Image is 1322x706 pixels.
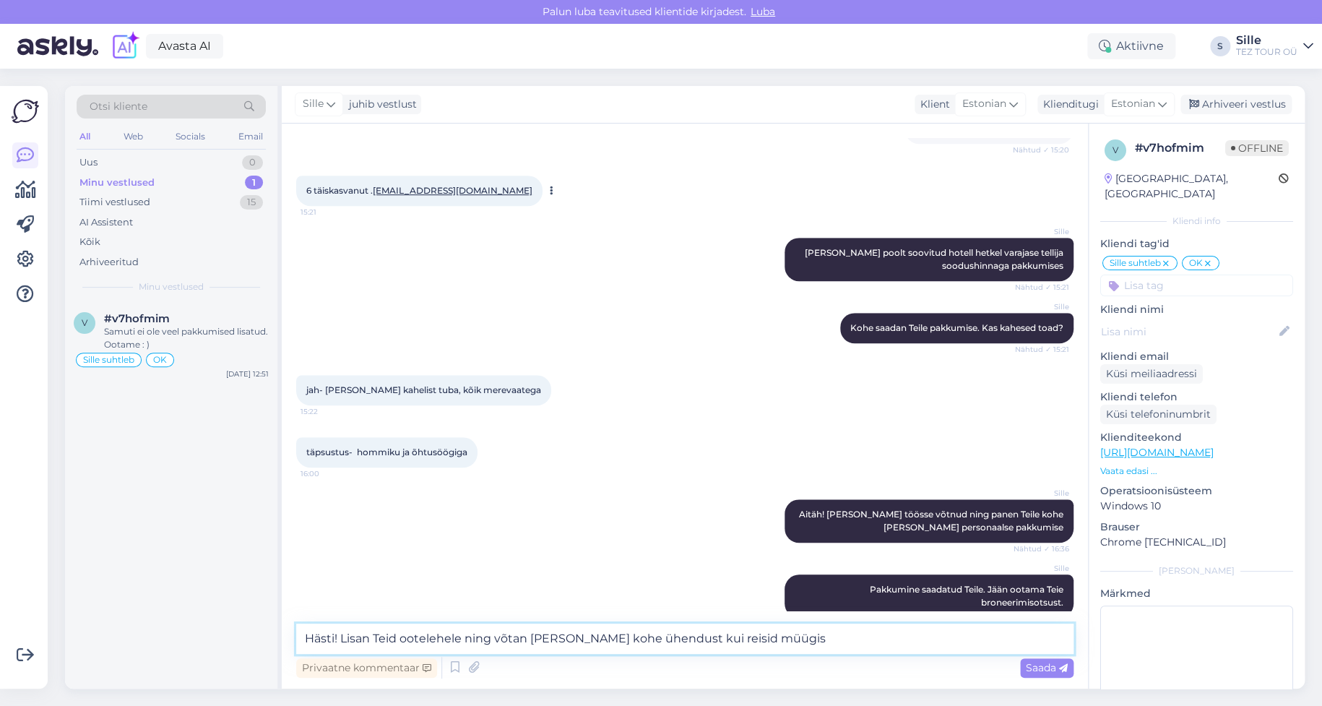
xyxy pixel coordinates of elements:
img: explore-ai [110,31,140,61]
textarea: Hästi! Lisan Teid ootelehele ning võtan [PERSON_NAME] kohe ühendust kui reisid müügis [296,624,1073,654]
a: SilleTEZ TOUR OÜ [1236,35,1313,58]
p: Operatsioonisüsteem [1100,483,1293,499]
p: Kliendi nimi [1100,302,1293,317]
span: [PERSON_NAME] poolt soovitud hotell hetkel varajase tellija soodushinnaga pakkumises [805,247,1066,271]
div: # v7hofmim [1135,139,1225,157]
span: Nähtud ✓ 15:20 [1013,145,1069,155]
div: TEZ TOUR OÜ [1236,46,1297,58]
div: 15 [240,195,263,210]
span: Minu vestlused [139,280,204,293]
div: Email [236,127,266,146]
p: Kliendi telefon [1100,389,1293,405]
span: v [82,317,87,328]
div: AI Assistent [79,215,133,230]
span: Estonian [962,96,1006,112]
span: Sille [1015,226,1069,237]
div: Arhiveeritud [79,255,139,270]
p: Klienditeekond [1100,430,1293,445]
div: Socials [173,127,208,146]
a: [EMAIL_ADDRESS][DOMAIN_NAME] [373,185,532,196]
input: Lisa tag [1100,275,1293,296]
div: Küsi meiliaadressi [1100,364,1203,384]
div: Uus [79,155,98,170]
p: Märkmed [1100,586,1293,601]
span: v [1113,145,1118,155]
span: Sille [303,96,324,112]
span: Estonian [1111,96,1155,112]
div: Kliendi info [1100,215,1293,228]
p: Kliendi tag'id [1100,236,1293,251]
span: täpsustus- hommiku ja õhtusöögiga [306,447,467,457]
p: Windows 10 [1100,499,1293,514]
p: Chrome [TECHNICAL_ID] [1100,535,1293,550]
span: Pakkumine saadatud Teile. Jään ootama Teie broneerimisotsust. [870,584,1066,608]
div: Privaatne kommentaar [296,658,437,678]
div: Arhiveeri vestlus [1180,95,1292,114]
span: Luba [746,5,779,18]
span: Sille suhtleb [1110,259,1161,267]
input: Lisa nimi [1101,324,1276,340]
div: Minu vestlused [79,176,155,190]
div: juhib vestlust [343,97,417,112]
span: Sille [1015,488,1069,499]
a: [URL][DOMAIN_NAME] [1100,446,1214,459]
span: Aitäh! [PERSON_NAME] töösse võtnud ning panen Teile kohe [PERSON_NAME] personaalse pakkumise [799,509,1066,533]
div: [GEOGRAPHIC_DATA], [GEOGRAPHIC_DATA] [1105,171,1279,202]
span: 6 täiskasvanut . [306,185,532,196]
div: [DATE] 12:51 [226,369,269,379]
div: Küsi telefoninumbrit [1100,405,1217,424]
span: Sille [1015,301,1069,312]
a: Avasta AI [146,34,223,59]
span: #v7hofmim [104,312,170,325]
span: 15:22 [301,406,355,417]
div: Web [121,127,146,146]
span: Nähtud ✓ 16:36 [1014,543,1069,554]
span: Sille [1015,563,1069,574]
span: Nähtud ✓ 15:21 [1015,282,1069,293]
span: Otsi kliente [90,99,147,114]
div: 0 [242,155,263,170]
span: OK [1189,259,1203,267]
span: OK [153,356,167,364]
div: S [1210,36,1230,56]
div: Klienditugi [1037,97,1099,112]
p: Brauser [1100,520,1293,535]
span: 15:21 [301,207,355,218]
span: jah- [PERSON_NAME] kahelist tuba, kõik merevaatega [306,384,541,395]
div: Kõik [79,235,100,249]
span: Offline [1225,140,1289,156]
div: Klient [915,97,950,112]
span: Nähtud ✓ 15:21 [1015,344,1069,355]
img: Askly Logo [12,98,39,125]
span: Sille suhtleb [83,356,134,364]
span: 16:00 [301,468,355,479]
span: Kohe saadan Teile pakkumise. Kas kahesed toad? [850,322,1063,333]
p: Vaata edasi ... [1100,465,1293,478]
span: Saada [1026,661,1068,674]
p: Kliendi email [1100,349,1293,364]
div: Sille [1236,35,1297,46]
div: All [77,127,93,146]
div: Aktiivne [1087,33,1175,59]
div: [PERSON_NAME] [1100,564,1293,577]
div: Tiimi vestlused [79,195,150,210]
div: 1 [245,176,263,190]
div: Samuti ei ole veel pakkumised lisatud. Ootame : ) [104,325,269,351]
